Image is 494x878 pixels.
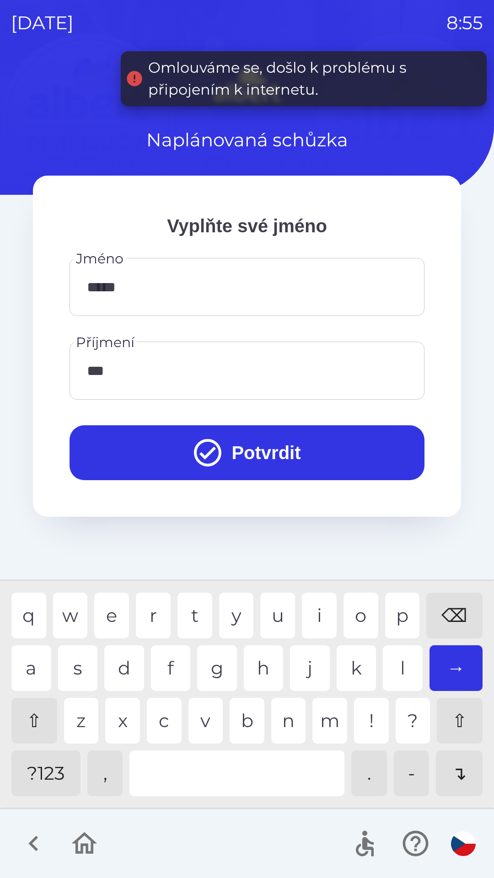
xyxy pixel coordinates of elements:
img: cs flag [451,831,476,856]
p: 8:55 [446,9,483,37]
label: Jméno [76,249,123,268]
p: Naplánovaná schůzka [146,126,348,154]
p: Vyplňte své jméno [70,212,424,240]
button: Potvrdit [70,425,424,480]
div: Omlouváme se, došlo k problému s připojením k internetu. [148,57,478,101]
label: Příjmení [76,332,134,352]
img: Logo [33,64,461,108]
p: [DATE] [11,9,74,37]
